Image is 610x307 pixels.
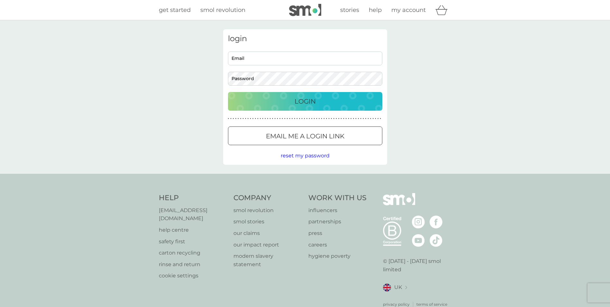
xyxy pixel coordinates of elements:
span: help [369,6,382,14]
img: visit the smol Facebook page [430,216,442,228]
p: ● [370,117,371,120]
h4: Help [159,193,227,203]
p: ● [348,117,349,120]
a: my account [391,5,426,15]
p: ● [358,117,359,120]
a: influencers [308,206,367,215]
p: ● [284,117,286,120]
a: modern slavery statement [233,252,302,268]
img: select a new location [405,286,407,289]
p: ● [341,117,342,120]
p: ● [338,117,340,120]
p: ● [252,117,254,120]
p: ● [346,117,347,120]
p: ● [245,117,246,120]
p: partnerships [308,218,367,226]
p: ● [306,117,308,120]
button: reset my password [281,152,330,160]
img: smol [383,193,415,215]
p: ● [238,117,239,120]
p: ● [316,117,317,120]
p: ● [287,117,288,120]
p: ● [262,117,263,120]
a: help [369,5,382,15]
p: ● [365,117,367,120]
p: ● [292,117,293,120]
p: ● [311,117,313,120]
p: ● [314,117,315,120]
a: safety first [159,237,227,246]
span: stories [340,6,359,14]
a: cookie settings [159,272,227,280]
p: Email me a login link [266,131,344,141]
h4: Work With Us [308,193,367,203]
p: ● [368,117,369,120]
a: smol stories [233,218,302,226]
p: ● [242,117,244,120]
p: ● [260,117,261,120]
p: ● [228,117,229,120]
p: ● [267,117,269,120]
p: ● [299,117,300,120]
p: ● [328,117,330,120]
p: ● [326,117,327,120]
p: ● [363,117,364,120]
p: ● [235,117,236,120]
p: ● [269,117,271,120]
a: our claims [233,229,302,237]
p: ● [282,117,283,120]
div: basket [435,4,451,16]
p: ● [351,117,352,120]
p: ● [257,117,259,120]
p: ● [272,117,273,120]
span: smol revolution [200,6,245,14]
img: visit the smol Youtube page [412,234,425,247]
a: get started [159,5,191,15]
p: ● [274,117,276,120]
p: ● [355,117,357,120]
p: Login [295,96,316,107]
p: ● [360,117,361,120]
p: ● [301,117,303,120]
p: ● [289,117,290,120]
p: ● [378,117,379,120]
button: Login [228,92,382,111]
a: hygiene poverty [308,252,367,260]
p: ● [304,117,305,120]
p: ● [265,117,266,120]
p: ● [375,117,376,120]
a: carton recycling [159,249,227,257]
img: UK flag [383,284,391,292]
p: ● [333,117,334,120]
p: ● [372,117,374,120]
p: ● [248,117,249,120]
p: ● [255,117,256,120]
a: [EMAIL_ADDRESS][DOMAIN_NAME] [159,206,227,223]
p: ● [380,117,381,120]
a: smol revolution [233,206,302,215]
p: rinse and return [159,260,227,269]
span: get started [159,6,191,14]
p: ● [321,117,322,120]
p: ● [336,117,337,120]
p: ● [233,117,234,120]
h3: login [228,34,382,43]
a: our impact report [233,241,302,249]
p: ● [331,117,332,120]
p: careers [308,241,367,249]
img: visit the smol Instagram page [412,216,425,228]
p: ● [250,117,251,120]
button: Email me a login link [228,126,382,145]
a: help centre [159,226,227,234]
p: ● [279,117,281,120]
